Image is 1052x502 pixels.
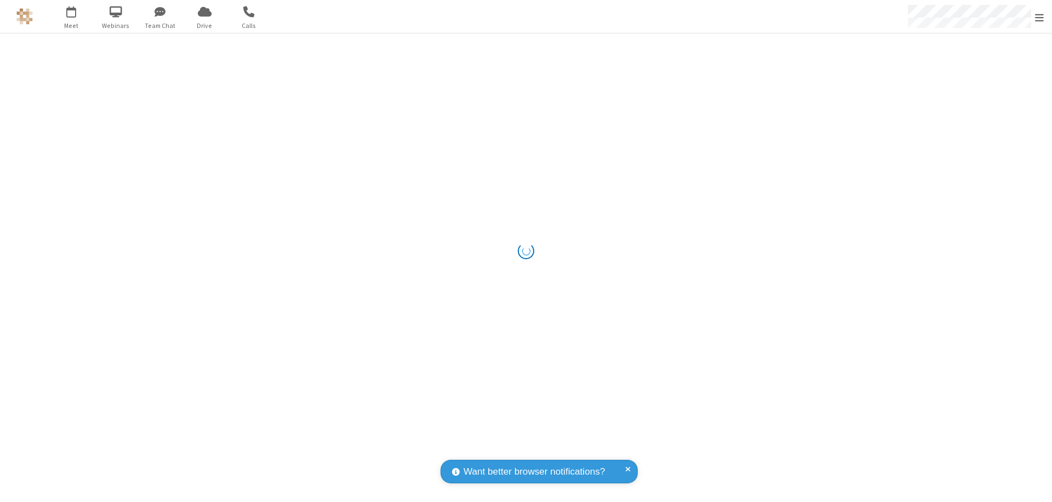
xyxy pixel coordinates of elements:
[464,465,605,479] span: Want better browser notifications?
[16,8,33,25] img: QA Selenium DO NOT DELETE OR CHANGE
[140,21,181,31] span: Team Chat
[228,21,270,31] span: Calls
[95,21,136,31] span: Webinars
[184,21,225,31] span: Drive
[51,21,92,31] span: Meet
